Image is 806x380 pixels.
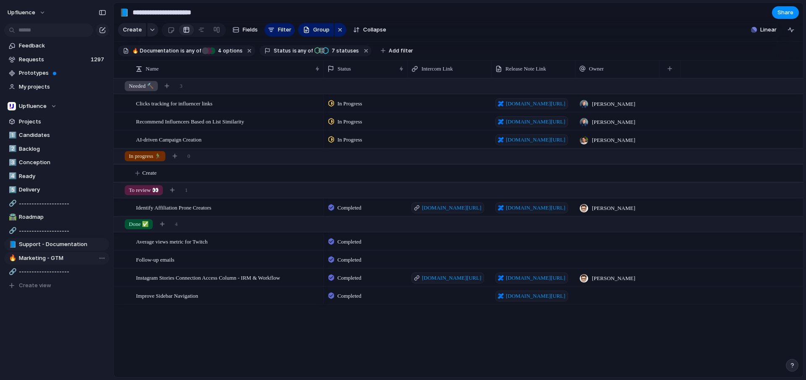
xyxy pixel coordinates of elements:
[338,100,362,108] span: In Progress
[19,186,106,194] span: Delivery
[329,47,336,54] span: 7
[19,131,106,139] span: Candidates
[8,8,35,17] span: Upfluence
[4,6,50,19] button: Upfluence
[8,199,16,208] button: 🔗
[19,254,106,262] span: Marketing - GTM
[136,291,198,300] span: Improve Sidebar Navigation
[9,240,15,249] div: 📘
[146,65,159,73] span: Name
[338,118,362,126] span: In Progress
[4,67,109,79] a: Prototypes
[4,100,109,113] button: Upfluence
[4,115,109,128] a: Projects
[9,131,15,140] div: 1️⃣
[495,291,568,301] a: [DOMAIN_NAME][URL]
[8,186,16,194] button: 5️⃣
[338,274,361,282] span: Completed
[185,47,201,55] span: any of
[132,47,179,55] span: 🔥 Documentation
[187,152,190,160] span: 0
[506,118,565,126] span: [DOMAIN_NAME][URL]
[422,204,482,212] span: [DOMAIN_NAME][URL]
[495,202,568,213] a: [DOMAIN_NAME][URL]
[19,55,88,64] span: Requests
[589,65,604,73] span: Owner
[4,225,109,237] a: 🔗--------------------
[4,238,109,251] a: 📘Support - Documentation
[118,6,131,19] button: 📘
[4,265,109,278] a: 🔗--------------------
[136,134,201,144] span: AI-driven Campaign Creation
[4,252,109,265] a: 🔥Marketing - GTM
[313,26,330,34] span: Group
[350,23,390,37] button: Collapse
[19,118,106,126] span: Projects
[19,240,106,249] span: Support - Documentation
[129,220,149,228] span: Done ✅
[506,100,565,108] span: [DOMAIN_NAME][URL]
[129,82,154,90] span: Needed 🔨
[363,26,386,34] span: Collapse
[9,171,15,181] div: 4️⃣
[495,273,568,283] a: [DOMAIN_NAME][URL]
[129,186,159,194] span: To review 👀
[215,47,243,55] span: options
[506,204,565,212] span: [DOMAIN_NAME][URL]
[777,8,793,17] span: Share
[264,23,295,37] button: Filter
[506,136,565,144] span: [DOMAIN_NAME][URL]
[8,131,16,139] button: 1️⃣
[9,212,15,222] div: 🛣️
[760,26,777,34] span: Linear
[19,199,106,208] span: --------------------
[4,129,109,142] a: 1️⃣Candidates
[181,47,185,55] span: is
[4,143,109,155] a: 2️⃣Backlog
[8,158,16,167] button: 3️⃣
[293,47,297,55] span: is
[291,46,315,55] button: isany of
[4,197,109,210] div: 🔗--------------------
[411,273,484,283] a: [DOMAIN_NAME][URL]
[421,65,453,73] span: Intercom Link
[136,98,212,108] span: Clicks tracking for influencer links
[19,281,51,290] span: Create view
[4,170,109,183] a: 4️⃣Ready
[422,274,482,282] span: [DOMAIN_NAME][URL]
[274,47,291,55] span: Status
[91,55,106,64] span: 1297
[179,46,203,55] button: isany of
[389,47,413,55] span: Add filter
[411,202,484,213] a: [DOMAIN_NAME][URL]
[329,47,359,55] span: statuses
[8,145,16,153] button: 2️⃣
[495,98,568,109] a: [DOMAIN_NAME][URL]
[4,183,109,196] a: 5️⃣Delivery
[4,211,109,223] a: 🛣️Roadmap
[118,23,146,37] button: Create
[592,136,635,144] span: [PERSON_NAME]
[9,199,15,208] div: 🔗
[19,69,106,77] span: Prototypes
[338,204,361,212] span: Completed
[19,172,106,181] span: Ready
[338,256,361,264] span: Completed
[136,254,174,264] span: Follow-up emails
[495,134,568,145] a: [DOMAIN_NAME][URL]
[9,253,15,263] div: 🔥
[376,45,418,57] button: Add filter
[19,42,106,50] span: Feedback
[229,23,261,37] button: Fields
[298,23,334,37] button: Group
[592,118,635,126] span: [PERSON_NAME]
[19,158,106,167] span: Conception
[314,46,361,55] button: 7 statuses
[506,292,565,300] span: [DOMAIN_NAME][URL]
[8,254,16,262] button: 🔥
[772,6,799,19] button: Share
[202,46,244,55] button: 4 options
